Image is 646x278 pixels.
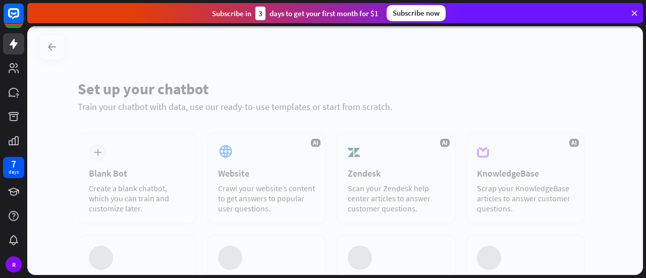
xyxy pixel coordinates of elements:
div: days [9,169,19,176]
div: R [6,256,22,272]
div: 7 [11,159,16,169]
div: 3 [255,7,265,20]
a: 7 days [3,157,24,178]
div: Subscribe in days to get your first month for $1 [212,7,379,20]
div: Subscribe now [387,5,446,21]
